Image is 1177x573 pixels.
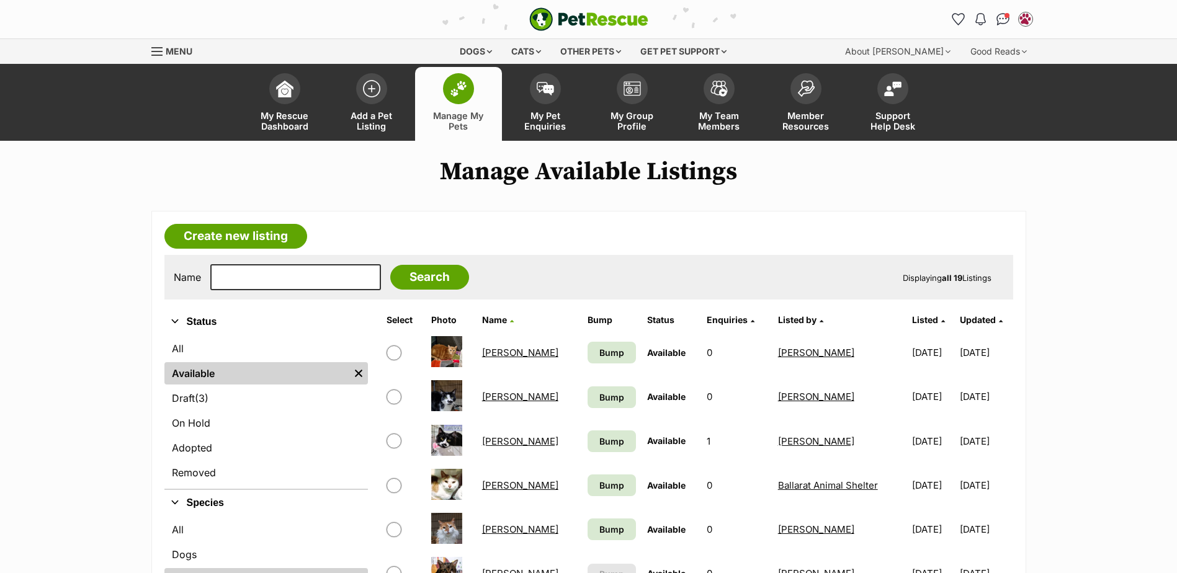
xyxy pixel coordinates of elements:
[195,391,208,406] span: (3)
[907,375,959,418] td: [DATE]
[949,9,1036,29] ul: Account quick links
[450,81,467,97] img: manage-my-pets-icon-02211641906a0b7f246fdf0571729dbe1e7629f14944591b6c1af311fb30b64b.svg
[482,314,514,325] a: Name
[451,39,501,64] div: Dogs
[884,81,902,96] img: help-desk-icon-fdf02630f3aa405de69fd3d07c3f3aa587a6932b1a1747fa1d2bba05be0121f9.svg
[962,39,1036,64] div: Good Reads
[164,335,368,489] div: Status
[647,524,686,535] span: Available
[960,314,1003,325] a: Updated
[960,314,996,325] span: Updated
[164,518,368,541] a: All
[949,9,969,29] a: Favourites
[537,82,554,95] img: pet-enquiries-icon-7e3ad2cf08bfb03b45e93fb7055b45f3efa6380592205ae92323e6603595dc1f.svg
[482,391,558,402] a: [PERSON_NAME]
[174,272,201,283] label: Name
[164,495,368,511] button: Species
[647,435,686,446] span: Available
[390,265,469,290] input: Search
[691,110,747,131] span: My Team Members
[588,342,636,363] a: Bump
[482,523,558,535] a: [PERSON_NAME]
[778,347,854,358] a: [PERSON_NAME]
[778,435,854,447] a: [PERSON_NAME]
[836,39,959,64] div: About [PERSON_NAME]
[849,67,936,141] a: Support Help Desk
[276,80,293,97] img: dashboard-icon-eb2f2d2d3e046f16d808141f083e7271f6b2e854fb5c12c21221c1fb7104beca.svg
[960,375,1011,418] td: [DATE]
[865,110,921,131] span: Support Help Desk
[942,273,962,283] strong: all 19
[707,314,754,325] a: Enquiries
[344,110,400,131] span: Add a Pet Listing
[166,46,192,56] span: Menu
[778,110,834,131] span: Member Resources
[702,508,771,551] td: 0
[529,7,648,31] img: logo-e224e6f780fb5917bec1dbf3a21bbac754714ae5b6737aabdf751b685950b380.svg
[164,314,368,330] button: Status
[971,9,991,29] button: Notifications
[702,375,771,418] td: 0
[647,480,686,491] span: Available
[482,314,507,325] span: Name
[588,518,636,540] a: Bump
[151,39,201,61] a: Menu
[583,310,641,330] th: Bump
[707,314,748,325] span: translation missing: en.admin.listings.index.attributes.enquiries
[164,461,368,484] a: Removed
[164,437,368,459] a: Adopted
[1019,13,1032,25] img: Ballarat Animal Shelter profile pic
[599,523,624,536] span: Bump
[778,523,854,535] a: [PERSON_NAME]
[415,67,502,141] a: Manage My Pets
[960,420,1011,463] td: [DATE]
[975,13,985,25] img: notifications-46538b983faf8c2785f20acdc204bb7945ddae34d4c08c2a6579f10ce5e182be.svg
[599,346,624,359] span: Bump
[164,412,368,434] a: On Hold
[993,9,1013,29] a: Conversations
[363,80,380,97] img: add-pet-listing-icon-0afa8454b4691262ce3f59096e99ab1cd57d4a30225e0717b998d2c9b9846f56.svg
[647,347,686,358] span: Available
[797,80,815,97] img: member-resources-icon-8e73f808a243e03378d46382f2149f9095a855e16c252ad45f914b54edf8863c.svg
[164,337,368,360] a: All
[502,67,589,141] a: My Pet Enquiries
[778,479,878,491] a: Ballarat Animal Shelter
[604,110,660,131] span: My Group Profile
[349,362,368,384] a: Remove filter
[482,479,558,491] a: [PERSON_NAME]
[164,543,368,566] a: Dogs
[589,67,676,141] a: My Group Profile
[164,362,349,384] a: Available
[710,81,728,97] img: team-members-icon-5396bd8760b3fe7c0b43da4ab00e1e3bb1a5d9ba89233759b79545d2d3fc5d0d.svg
[164,387,368,409] a: Draft
[907,331,959,374] td: [DATE]
[912,314,938,325] span: Listed
[702,331,771,374] td: 0
[588,474,636,496] a: Bump
[599,479,624,492] span: Bump
[624,81,641,96] img: group-profile-icon-3fa3cf56718a62981997c0bc7e787c4b2cf8bcc04b72c1350f741eb67cf2f40e.svg
[907,464,959,507] td: [DATE]
[676,67,763,141] a: My Team Members
[599,435,624,448] span: Bump
[903,273,991,283] span: Displaying Listings
[647,391,686,402] span: Available
[382,310,425,330] th: Select
[778,314,817,325] span: Listed by
[426,310,476,330] th: Photo
[1016,9,1036,29] button: My account
[912,314,945,325] a: Listed
[328,67,415,141] a: Add a Pet Listing
[702,464,771,507] td: 0
[482,347,558,358] a: [PERSON_NAME]
[907,420,959,463] td: [DATE]
[778,314,823,325] a: Listed by
[763,67,849,141] a: Member Resources
[482,435,558,447] a: [PERSON_NAME]
[642,310,700,330] th: Status
[431,110,486,131] span: Manage My Pets
[599,391,624,404] span: Bump
[552,39,630,64] div: Other pets
[517,110,573,131] span: My Pet Enquiries
[702,420,771,463] td: 1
